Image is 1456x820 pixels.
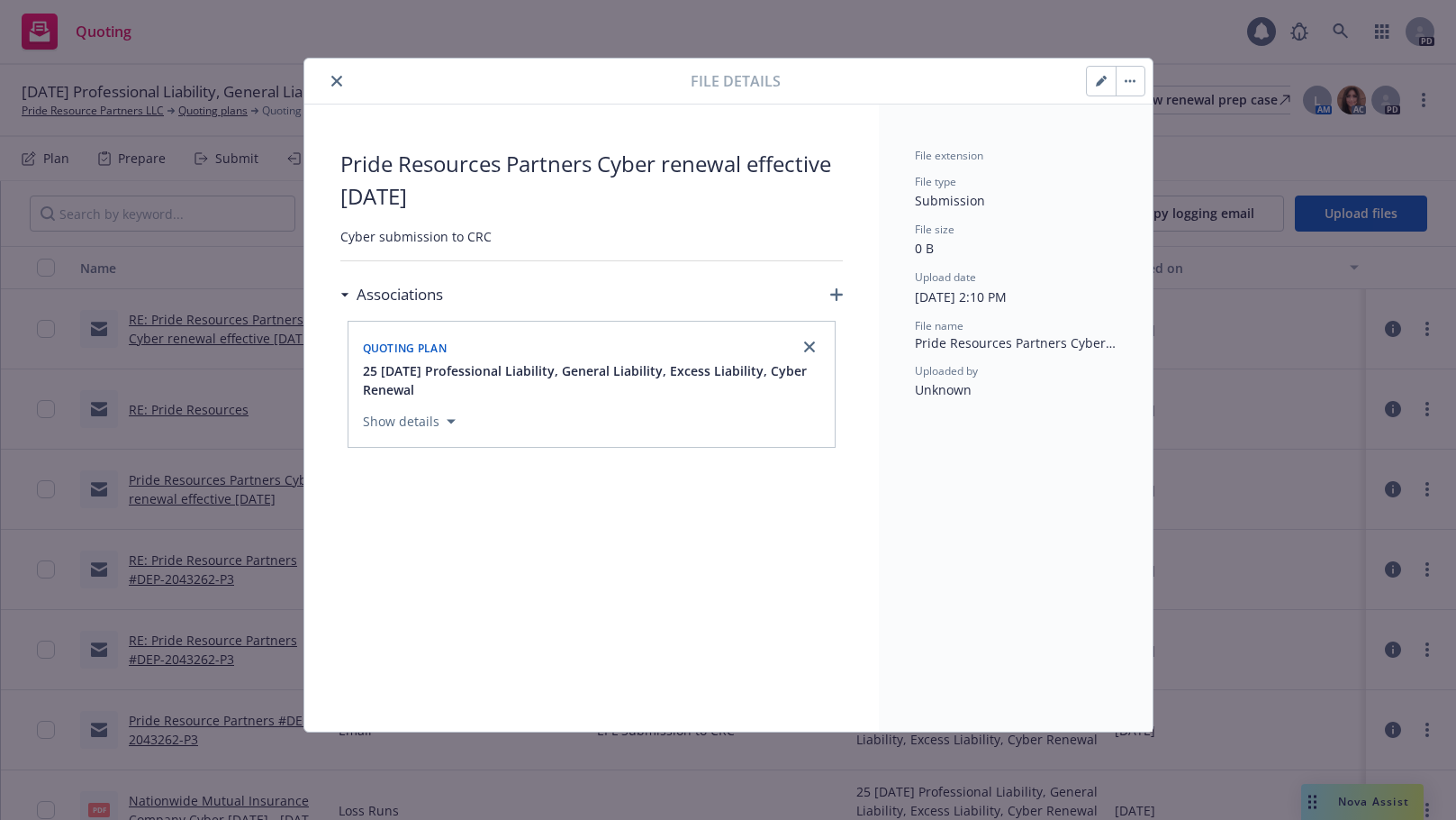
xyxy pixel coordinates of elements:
span: Upload date [915,269,976,285]
button: Show details [356,411,463,433]
span: File size [915,222,954,237]
span: File type [915,174,956,189]
span: 0 B [915,240,934,257]
span: Unknown [915,381,972,398]
span: Pride Resources Partners Cyber renewal effective [DATE] [340,148,843,213]
span: File details [691,70,781,92]
div: Associations [340,283,443,306]
span: File extension [915,148,983,163]
span: Uploaded by [915,363,978,378]
span: Submission [915,192,985,209]
button: close [326,70,348,92]
h3: Associations [357,283,443,306]
a: close [799,336,820,358]
span: [DATE] 2:10 PM [915,288,1007,305]
span: Pride Resources Partners Cyber renewal effective [DATE] [915,333,1117,352]
span: Cyber submission to CRC [340,227,843,246]
span: File name [915,318,963,333]
span: Quoting plan [363,341,448,356]
button: 25 [DATE] Professional Liability, General Liability, Excess Liability, Cyber Renewal [363,361,824,399]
